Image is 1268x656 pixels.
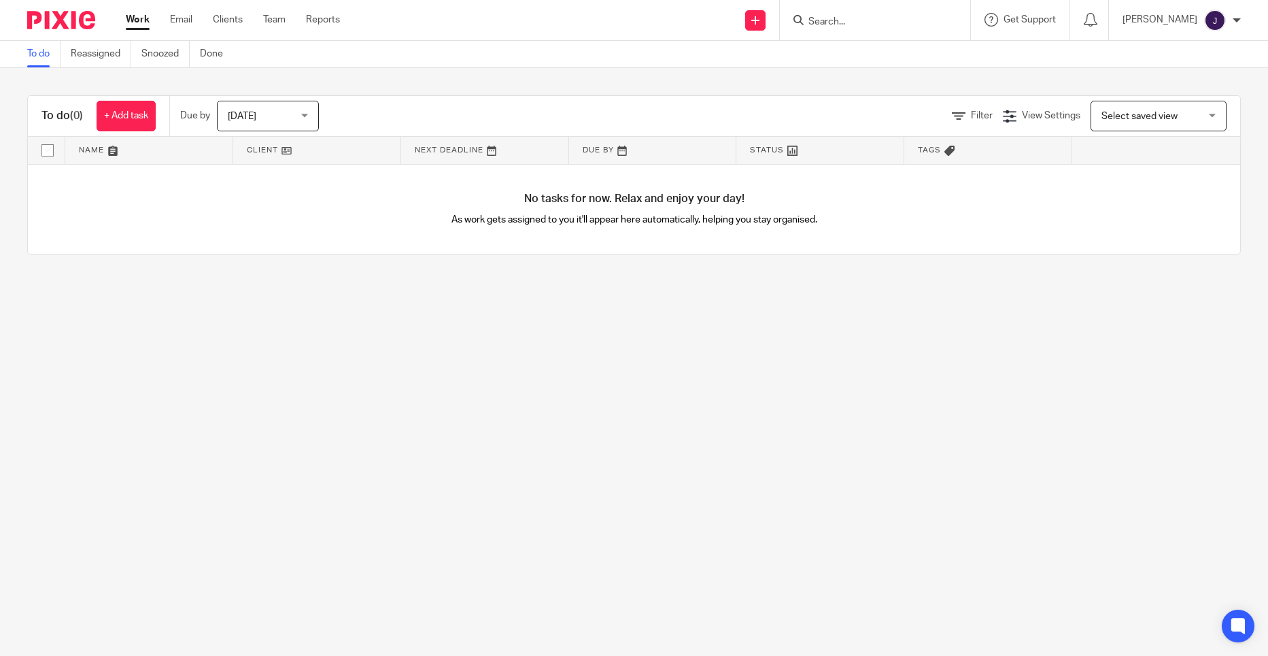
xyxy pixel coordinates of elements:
a: Done [200,41,233,67]
a: Work [126,13,150,27]
a: To do [27,41,61,67]
span: Tags [918,146,941,154]
a: + Add task [97,101,156,131]
a: Team [263,13,286,27]
a: Reports [306,13,340,27]
img: Pixie [27,11,95,29]
p: Due by [180,109,210,122]
span: [DATE] [228,112,256,121]
a: Email [170,13,192,27]
input: Search [807,16,929,29]
p: As work gets assigned to you it'll appear here automatically, helping you stay organised. [331,213,938,227]
span: Get Support [1004,15,1056,24]
span: View Settings [1022,111,1080,120]
a: Snoozed [141,41,190,67]
span: (0) [70,110,83,121]
span: Select saved view [1101,112,1178,121]
p: [PERSON_NAME] [1123,13,1197,27]
a: Reassigned [71,41,131,67]
a: Clients [213,13,243,27]
h1: To do [41,109,83,123]
img: svg%3E [1204,10,1226,31]
h4: No tasks for now. Relax and enjoy your day! [28,192,1240,206]
span: Filter [971,111,993,120]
